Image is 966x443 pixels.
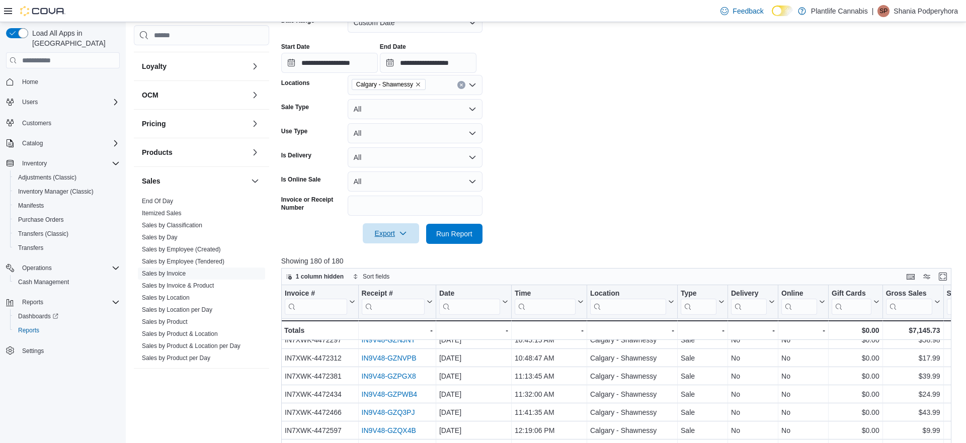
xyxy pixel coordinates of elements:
[436,229,472,239] span: Run Report
[142,90,158,100] h3: OCM
[832,289,871,315] div: Gift Card Sales
[361,390,417,398] a: IN9V48-GZPWB4
[832,289,871,299] div: Gift Cards
[142,119,166,129] h3: Pricing
[2,136,124,150] button: Catalog
[14,242,47,254] a: Transfers
[781,289,817,315] div: Online
[731,406,775,418] div: No
[681,289,725,315] button: Type
[14,171,120,184] span: Adjustments (Classic)
[361,289,432,315] button: Receipt #
[22,347,44,355] span: Settings
[142,270,186,278] span: Sales by Invoice
[249,146,261,158] button: Products
[590,424,674,436] div: Calgary - Shawnessy
[142,176,160,186] h3: Sales
[18,96,42,108] button: Users
[142,210,182,217] a: Itemized Sales
[781,352,825,364] div: No
[14,186,98,198] a: Inventory Manager (Classic)
[296,273,344,281] span: 1 column hidden
[590,289,666,315] div: Location
[2,295,124,309] button: Reports
[18,202,44,210] span: Manifests
[590,334,674,346] div: Calgary - Shawnessy
[18,278,69,286] span: Cash Management
[249,175,261,187] button: Sales
[10,213,124,227] button: Purchase Orders
[142,294,190,302] span: Sales by Location
[18,344,120,357] span: Settings
[14,214,68,226] a: Purchase Orders
[142,221,202,229] span: Sales by Classification
[22,264,52,272] span: Operations
[361,289,424,315] div: Receipt # URL
[781,424,825,436] div: No
[285,352,355,364] div: IN7XWK-4472312
[249,60,261,72] button: Loyalty
[590,324,674,336] div: -
[348,13,482,33] button: Custom Date
[285,289,347,299] div: Invoice #
[781,289,817,299] div: Online
[361,324,432,336] div: -
[361,408,415,416] a: IN9V48-GZQ3PJ
[10,275,124,289] button: Cash Management
[6,70,120,384] nav: Complex example
[14,276,73,288] a: Cash Management
[886,289,932,299] div: Gross Sales
[18,312,58,320] span: Dashboards
[18,117,55,129] a: Customers
[590,370,674,382] div: Calgary - Shawnessy
[18,244,43,252] span: Transfers
[18,157,51,169] button: Inventory
[284,324,355,336] div: Totals
[18,188,94,196] span: Inventory Manager (Classic)
[415,81,421,87] button: Remove Calgary - Shawnessy from selection in this group
[281,53,378,73] input: Press the down key to open a popover containing a calendar.
[142,330,218,337] a: Sales by Product & Location
[590,289,666,299] div: Location
[439,334,508,346] div: [DATE]
[142,318,188,326] span: Sales by Product
[731,388,775,400] div: No
[781,406,825,418] div: No
[515,324,584,336] div: -
[781,334,825,346] div: No
[879,5,888,17] span: SP
[439,352,508,364] div: [DATE]
[515,352,584,364] div: 10:48:47 AM
[348,99,482,119] button: All
[18,326,39,334] span: Reports
[18,157,120,169] span: Inventory
[18,116,120,129] span: Customers
[681,352,725,364] div: Sale
[142,270,186,277] a: Sales by Invoice
[886,334,940,346] div: $58.98
[249,89,261,101] button: OCM
[285,388,355,400] div: IN7XWK-4472434
[426,224,482,244] button: Run Report
[872,5,874,17] p: |
[468,81,476,89] button: Open list of options
[142,61,167,71] h3: Loyalty
[886,324,940,336] div: $7,145.73
[515,406,584,418] div: 11:41:35 AM
[832,370,879,382] div: $0.00
[142,233,178,241] span: Sales by Day
[10,185,124,199] button: Inventory Manager (Classic)
[281,127,307,135] label: Use Type
[781,289,825,315] button: Online
[281,196,344,212] label: Invoice or Receipt Number
[369,223,413,243] span: Export
[681,406,725,418] div: Sale
[285,406,355,418] div: IN7XWK-4472466
[2,95,124,109] button: Users
[142,306,212,313] a: Sales by Location per Day
[681,324,725,336] div: -
[18,96,120,108] span: Users
[733,6,763,16] span: Feedback
[832,334,879,346] div: $0.00
[282,271,348,283] button: 1 column hidden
